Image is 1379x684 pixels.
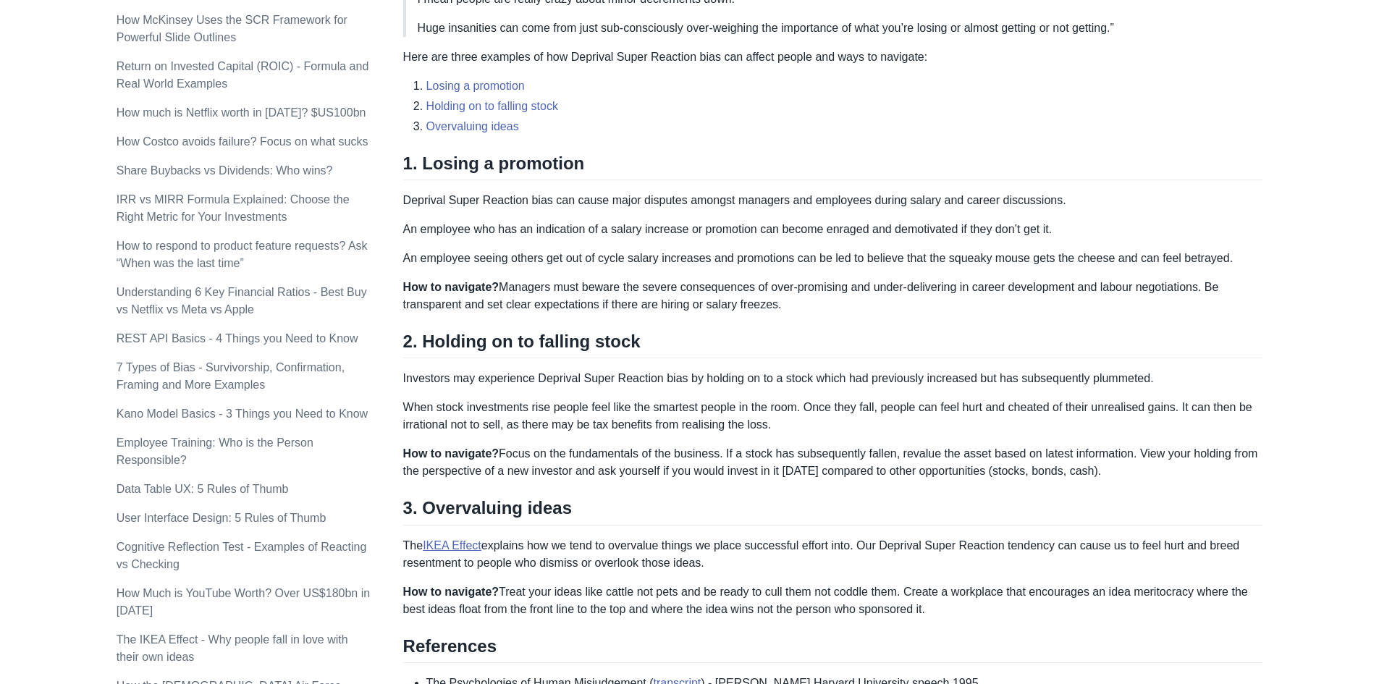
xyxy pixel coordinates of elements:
a: Overvaluing ideas [426,120,519,132]
p: Investors may experience Deprival Super Reaction bias by holding on to a stock which had previous... [403,370,1263,387]
a: How Much is YouTube Worth? Over US$180bn in [DATE] [117,587,370,617]
a: How Costco avoids failure? Focus on what sucks [117,135,368,148]
strong: How to navigate? [403,586,499,598]
a: IRR vs MIRR Formula Explained: Choose the Right Metric for Your Investments [117,193,350,223]
p: Here are three examples of how Deprival Super Reaction bias can affect people and ways to navigate: [403,48,1263,66]
a: Return on Invested Capital (ROIC) - Formula and Real World Examples [117,60,369,90]
a: IKEA Effect [423,539,481,552]
p: Huge insanities can come from just sub-consciously over-weighing the importance of what you’re lo... [418,20,1252,37]
a: Employee Training: Who is the Person Responsible? [117,436,313,466]
a: The IKEA Effect - Why people fall in love with their own ideas [117,633,348,663]
strong: How to navigate? [403,281,499,293]
p: An employee seeing others get out of cycle salary increases and promotions can be led to believe ... [403,250,1263,267]
p: When stock investments rise people feel like the smartest people in the room. Once they fall, peo... [403,399,1263,434]
p: Treat your ideas like cattle not pets and be ready to cull them not coddle them. Create a workpla... [403,583,1263,618]
a: Share Buybacks vs Dividends: Who wins? [117,164,333,177]
strong: How to navigate? [403,447,499,460]
p: The explains how we tend to overvalue things we place successful effort into. Our Deprival Super ... [403,537,1263,572]
a: How to respond to product feature requests? Ask “When was the last time” [117,240,368,269]
p: Focus on the fundamentals of the business. If a stock has subsequently fallen, revalue the asset ... [403,445,1263,480]
h2: References [403,636,1263,663]
a: Understanding 6 Key Financial Ratios - Best Buy vs Netflix vs Meta vs Apple [117,286,367,316]
p: An employee who has an indication of a salary increase or promotion can become enraged and demoti... [403,221,1263,238]
p: Deprival Super Reaction bias can cause major disputes amongst managers and employees during salar... [403,192,1263,209]
a: How McKinsey Uses the SCR Framework for Powerful Slide Outlines [117,14,347,43]
a: Losing a promotion [426,80,525,92]
a: Cognitive Reflection Test - Examples of Reacting vs Checking [117,541,367,570]
a: How much is Netflix worth in [DATE]? $US100bn [117,106,366,119]
h2: 3. Overvaluing ideas [403,497,1263,525]
a: Holding on to falling stock [426,100,558,112]
a: Data Table UX: 5 Rules of Thumb [117,483,289,495]
h2: 2. Holding on to falling stock [403,331,1263,358]
a: Kano Model Basics - 3 Things you Need to Know [117,408,368,420]
h2: 1. Losing a promotion [403,153,1263,180]
p: Managers must beware the severe consequences of over-promising and under-delivering in career dev... [403,279,1263,313]
a: REST API Basics - 4 Things you Need to Know [117,332,358,345]
a: User Interface Design: 5 Rules of Thumb [117,512,326,524]
a: 7 Types of Bias - Survivorship, Confirmation, Framing and More Examples [117,361,345,391]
